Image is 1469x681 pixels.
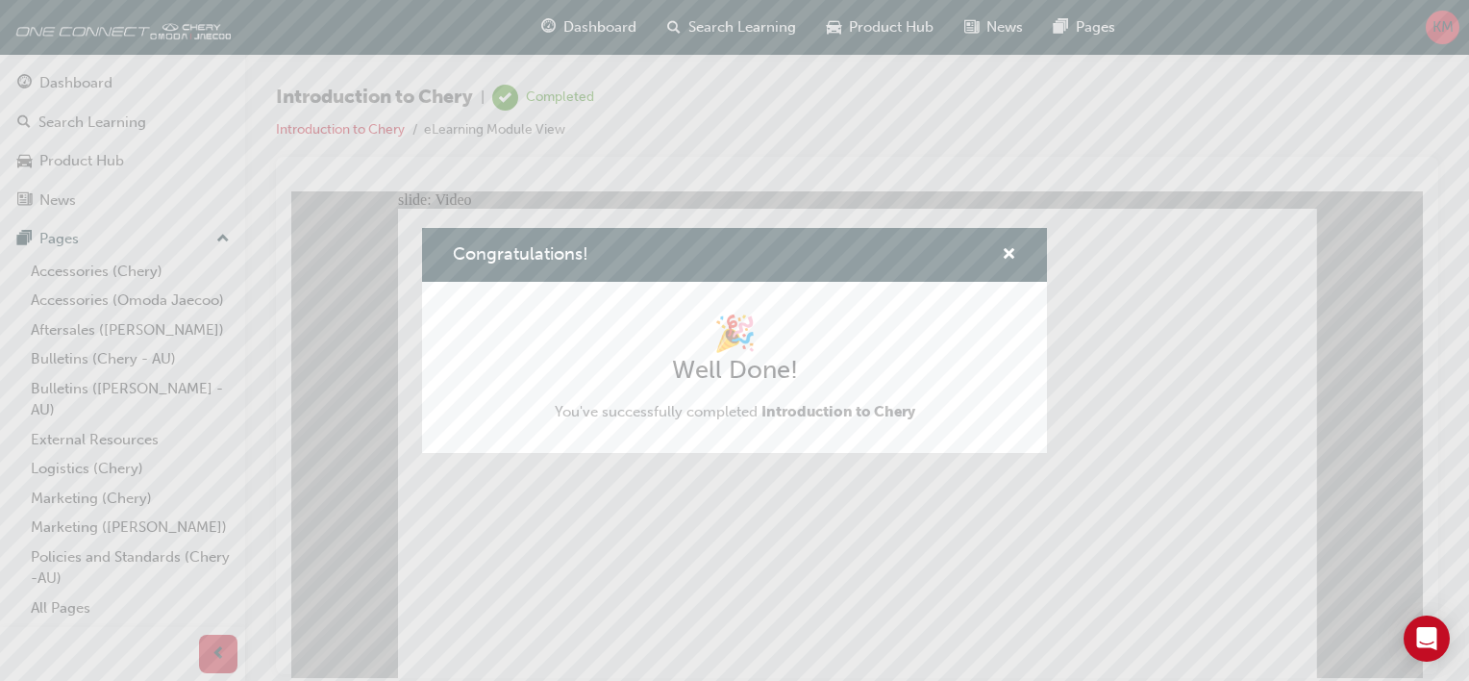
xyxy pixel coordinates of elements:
[555,403,915,420] span: You've successfully completed
[453,243,588,265] span: Congratulations!
[422,228,1047,453] div: Congratulations!
[555,355,915,386] h2: Well Done!
[761,403,915,420] span: Introduction to Chery
[1002,247,1016,265] span: cross-icon
[1404,616,1450,662] div: Open Intercom Messenger
[1002,243,1016,267] button: cross-icon
[555,313,915,355] h1: 🎉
